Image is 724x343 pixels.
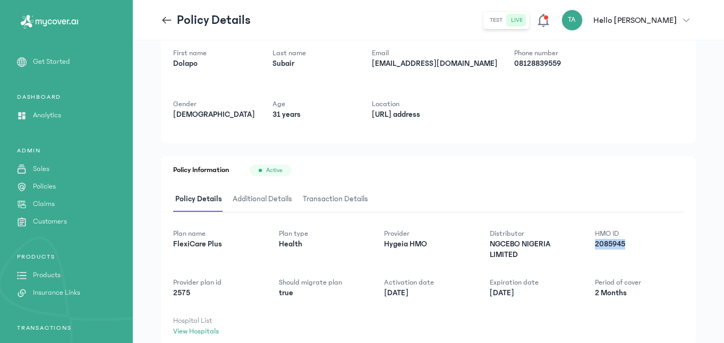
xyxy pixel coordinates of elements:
[490,239,578,260] p: NGCEBO NIGERIA LIMITED
[173,187,224,212] span: Policy Details
[33,181,56,192] p: Policies
[279,239,368,250] p: Health
[33,216,67,227] p: Customers
[177,12,251,29] p: Policy Details
[33,287,80,298] p: Insurance Links
[173,239,262,250] p: FlexiCare Plus
[561,10,583,31] div: TA
[173,48,255,58] p: First name
[593,14,677,27] p: Hello [PERSON_NAME]
[33,164,49,175] p: Sales
[384,228,473,239] p: Provider
[231,187,301,212] button: Additional Details
[301,187,370,212] span: Transaction Details
[595,277,684,288] p: Period of cover
[33,270,61,281] p: Products
[372,58,497,69] p: [EMAIL_ADDRESS][DOMAIN_NAME]
[514,58,597,69] p: 08128839559
[33,199,55,210] p: Claims
[173,277,262,288] p: Provider plan id
[272,109,355,120] p: 31 years
[279,288,368,298] p: true
[384,288,473,298] p: [DATE]
[595,288,684,298] p: 2 Months
[272,58,355,69] p: Subair
[384,277,473,288] p: Activation date
[279,277,368,288] p: Should migrate plan
[595,239,684,250] p: 2085945
[301,187,377,212] button: Transaction Details
[561,10,696,31] button: TAHello [PERSON_NAME]
[33,110,61,121] p: Analytics
[173,58,255,69] p: Dolapo
[279,228,368,239] p: Plan type
[173,228,262,239] p: Plan name
[173,187,231,212] button: Policy Details
[595,228,684,239] p: HMO ID
[173,165,229,176] h1: Policy Information
[514,48,597,58] p: Phone number
[173,288,262,298] p: 2575
[272,99,355,109] p: Age
[372,48,497,58] p: Email
[372,109,454,120] p: [URL] address
[173,327,219,336] a: View Hospitals
[231,187,294,212] span: Additional Details
[490,288,578,298] p: [DATE]
[507,14,527,27] button: live
[266,166,283,175] span: Active
[272,48,355,58] p: Last name
[490,277,578,288] p: Expiration date
[490,228,578,239] p: Distributor
[384,239,473,250] p: Hygeia HMO
[33,56,70,67] p: Get Started
[485,14,507,27] button: test
[173,315,262,326] p: Hospital list
[173,99,255,109] p: Gender
[173,109,255,120] p: [DEMOGRAPHIC_DATA]
[372,99,454,109] p: Location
